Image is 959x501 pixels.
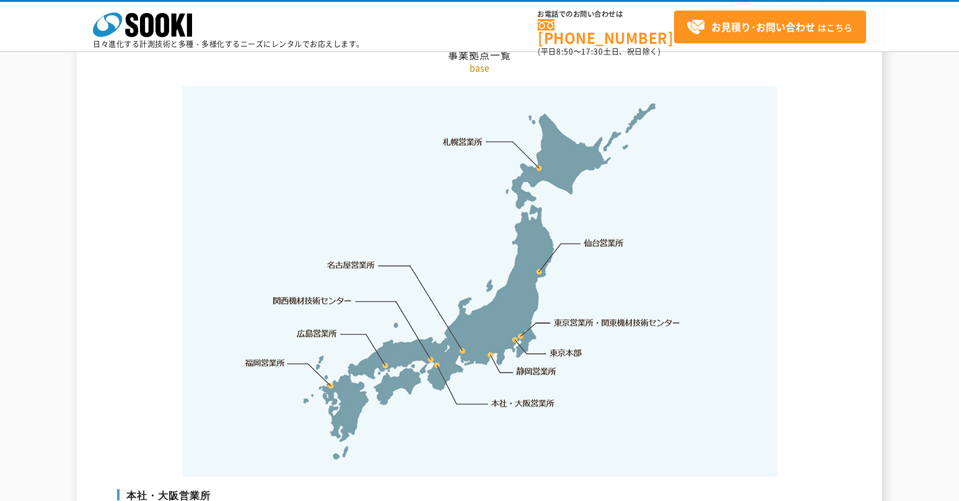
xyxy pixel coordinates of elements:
a: 仙台営業所 [584,237,624,249]
span: 17:30 [581,46,603,57]
a: 東京営業所・関東機材技術センター [554,316,681,329]
a: 名古屋営業所 [327,259,375,272]
img: 事業拠点一覧 [182,86,777,477]
a: 静岡営業所 [516,365,556,378]
a: 福岡営業所 [245,357,285,369]
a: 札幌営業所 [443,135,483,148]
a: お見積り･お問い合わせはこちら [674,11,866,43]
a: 東京本部 [550,347,582,360]
p: base [117,61,842,74]
span: (平日 ～ 土日、祝日除く) [538,46,660,57]
span: お電話でのお問い合わせは [538,11,674,18]
a: 本社・大阪営業所 [490,397,555,409]
span: 8:50 [556,46,574,57]
a: [PHONE_NUMBER] [538,19,674,45]
span: はこちら [686,18,852,37]
a: 広島営業所 [297,327,338,339]
a: 関西機材技術センター [273,295,352,307]
p: 日々進化する計測技術と多種・多様化するニーズにレンタルでお応えします。 [93,40,364,48]
strong: お見積り･お問い合わせ [711,19,815,34]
